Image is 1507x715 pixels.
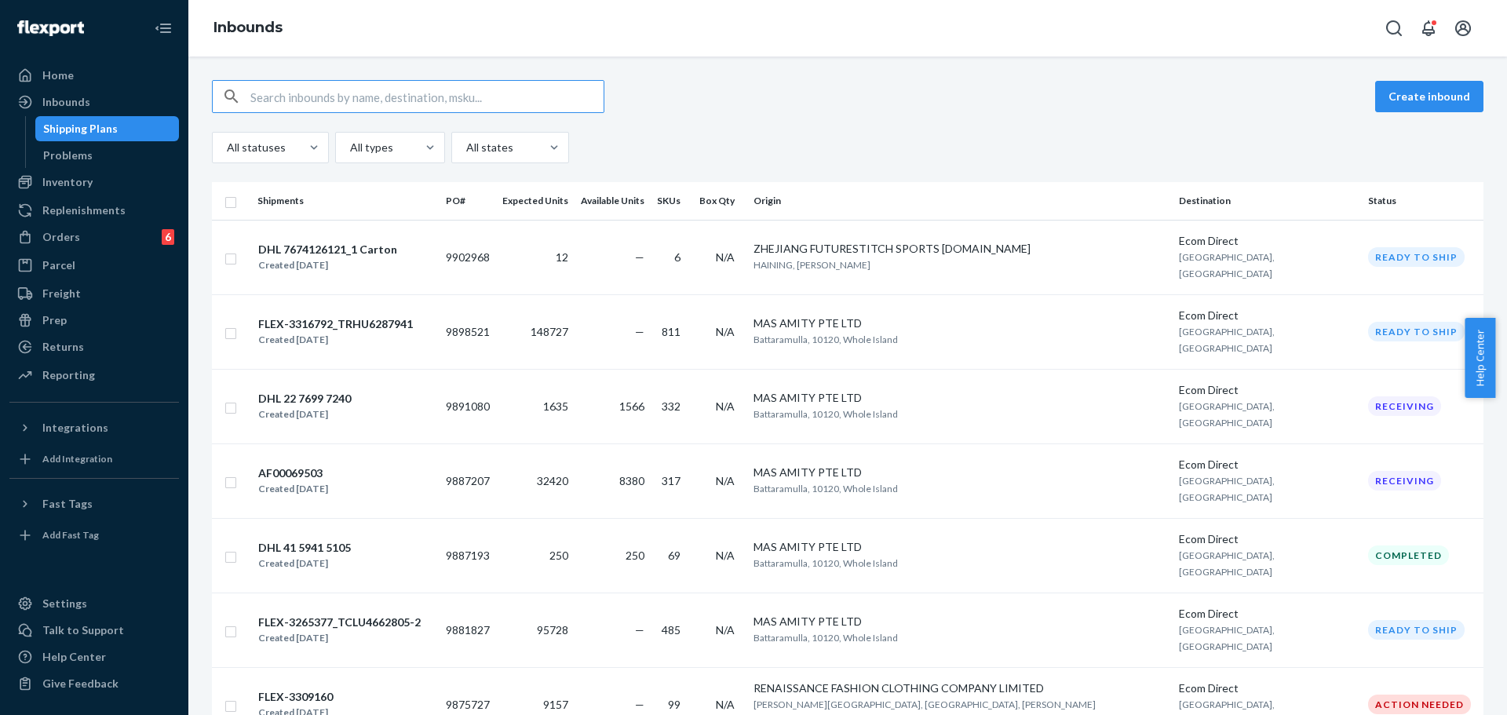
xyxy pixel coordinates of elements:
a: Freight [9,281,179,306]
div: Ready to ship [1368,247,1465,267]
a: Home [9,63,179,88]
a: Shipping Plans [35,116,180,141]
div: Help Center [42,649,106,665]
span: 332 [662,399,681,413]
div: Created [DATE] [258,332,413,348]
div: Give Feedback [42,676,119,691]
span: — [635,698,644,711]
a: Parcel [9,253,179,278]
span: Battaramulla, 10120, Whole Island [753,483,898,494]
span: 69 [668,549,681,562]
span: N/A [716,325,735,338]
div: Ecom Direct [1179,531,1356,547]
div: Created [DATE] [258,481,328,497]
div: DHL 41 5941 5105 [258,540,351,556]
span: 6 [674,250,681,264]
th: Box Qty [693,182,747,220]
div: MAS AMITY PTE LTD [753,390,1166,406]
button: Close Navigation [148,13,179,44]
div: Reporting [42,367,95,383]
button: Give Feedback [9,671,179,696]
a: Add Integration [9,447,179,472]
div: MAS AMITY PTE LTD [753,465,1166,480]
th: Origin [747,182,1173,220]
a: Inventory [9,170,179,195]
th: Shipments [251,182,440,220]
a: Orders6 [9,224,179,250]
div: Shipping Plans [43,121,118,137]
th: Expected Units [496,182,575,220]
img: Flexport logo [17,20,84,36]
span: 485 [662,623,681,637]
div: Receiving [1368,396,1441,416]
span: Battaramulla, 10120, Whole Island [753,334,898,345]
div: Created [DATE] [258,257,397,273]
button: Open account menu [1447,13,1479,44]
input: All statuses [225,140,227,155]
input: Search inbounds by name, destination, msku... [250,81,604,112]
div: Inventory [42,174,93,190]
span: 250 [549,549,568,562]
div: Home [42,67,74,83]
div: Replenishments [42,202,126,218]
div: Integrations [42,420,108,436]
input: All types [348,140,350,155]
div: Completed [1368,545,1449,565]
a: Settings [9,591,179,616]
div: Prep [42,312,67,328]
span: 811 [662,325,681,338]
input: All states [465,140,466,155]
div: Fast Tags [42,496,93,512]
div: FLEX-3265377_TCLU4662805-2 [258,615,421,630]
span: [GEOGRAPHIC_DATA], [GEOGRAPHIC_DATA] [1179,251,1275,279]
div: Talk to Support [42,622,124,638]
span: 9157 [543,698,568,711]
div: RENAISSANCE FASHION CLOTHING COMPANY LIMITED [753,680,1166,696]
div: Created [DATE] [258,556,351,571]
span: [GEOGRAPHIC_DATA], [GEOGRAPHIC_DATA] [1179,624,1275,652]
div: Ecom Direct [1179,606,1356,622]
ol: breadcrumbs [201,5,295,51]
span: HAINING, [PERSON_NAME] [753,259,870,271]
th: SKUs [651,182,693,220]
span: 99 [668,698,681,711]
div: Settings [42,596,87,611]
div: Ecom Direct [1179,308,1356,323]
td: 9902968 [440,220,496,294]
div: AF00069503 [258,465,328,481]
span: N/A [716,698,735,711]
div: Freight [42,286,81,301]
button: Integrations [9,415,179,440]
div: Receiving [1368,471,1441,491]
a: Inbounds [9,89,179,115]
div: DHL 22 7699 7240 [258,391,351,407]
button: Open Search Box [1378,13,1410,44]
div: Ready to ship [1368,322,1465,341]
span: N/A [716,474,735,487]
th: Destination [1173,182,1362,220]
span: [GEOGRAPHIC_DATA], [GEOGRAPHIC_DATA] [1179,326,1275,354]
div: Add Fast Tag [42,528,99,542]
a: Reporting [9,363,179,388]
span: 12 [556,250,568,264]
div: Orders [42,229,80,245]
div: Add Integration [42,452,112,465]
div: 6 [162,229,174,245]
th: Available Units [575,182,651,220]
div: Created [DATE] [258,630,421,646]
div: MAS AMITY PTE LTD [753,614,1166,629]
div: Inbounds [42,94,90,110]
div: ZHEJIANG FUTURESTITCH SPORTS [DOMAIN_NAME] [753,241,1166,257]
span: 250 [626,549,644,562]
span: — [635,325,644,338]
span: Battaramulla, 10120, Whole Island [753,557,898,569]
a: Prep [9,308,179,333]
th: PO# [440,182,496,220]
div: MAS AMITY PTE LTD [753,539,1166,555]
div: Problems [43,148,93,163]
div: Action Needed [1368,695,1471,714]
span: 32420 [537,474,568,487]
span: 1635 [543,399,568,413]
div: FLEX-3309160 [258,689,333,705]
span: — [635,250,644,264]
